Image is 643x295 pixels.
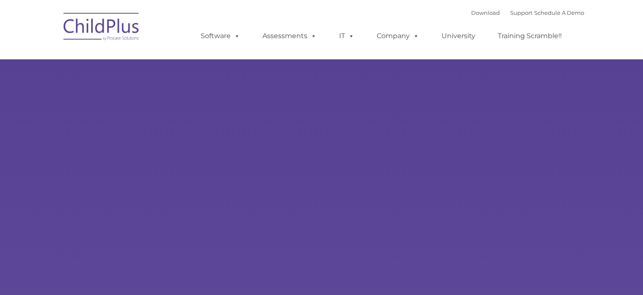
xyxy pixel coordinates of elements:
[192,28,248,45] a: Software
[534,9,584,16] a: Schedule A Demo
[331,28,363,45] a: IT
[254,28,325,45] a: Assessments
[489,28,570,45] a: Training Scramble!!
[471,9,500,16] a: Download
[368,28,428,45] a: Company
[471,9,584,16] font: |
[433,28,484,45] a: University
[510,9,533,16] a: Support
[59,7,144,49] img: ChildPlus by Procare Solutions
